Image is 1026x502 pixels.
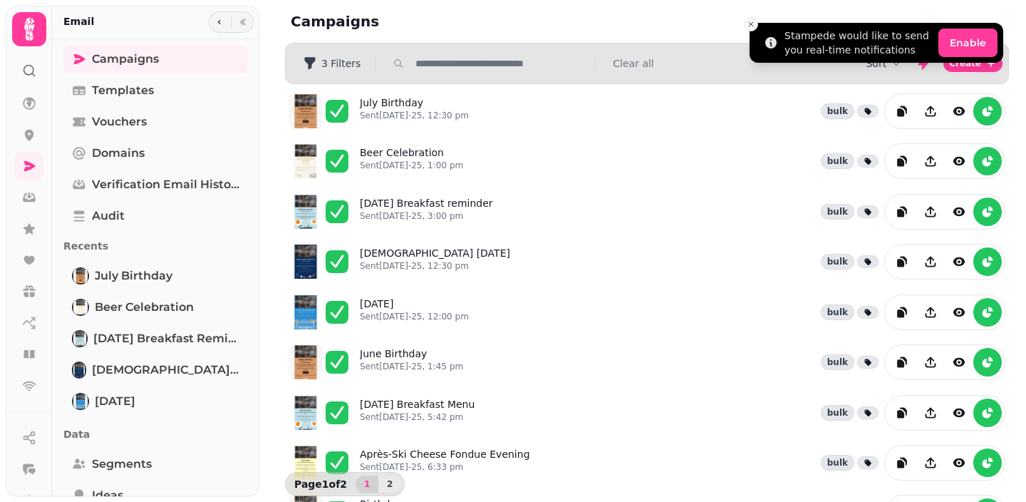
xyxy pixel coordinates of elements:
button: duplicate [888,449,916,477]
button: Create [943,55,1002,72]
p: Recents [63,233,248,259]
img: aHR0cHM6Ly9zdGFtcGVkZS1zZXJ2aWNlLXByb2QtdGVtcGxhdGUtcHJldmlld3MuczMuZXUtd2VzdC0xLmFtYXpvbmF3cy5jb... [289,245,323,279]
button: Close toast [744,17,758,31]
img: aHR0cHM6Ly9zdGFtcGVkZS1zZXJ2aWNlLXByb2QtdGVtcGxhdGUtcHJldmlld3MuczMuZXUtd2VzdC0xLmFtYXpvbmF3cy5jb... [289,295,323,329]
button: reports [973,247,1002,276]
a: July BirthdaySent[DATE]-25, 12:30 pm [360,96,469,127]
button: duplicate [888,97,916,125]
img: aHR0cHM6Ly9zdGFtcGVkZS1zZXJ2aWNlLXByb2QtdGVtcGxhdGUtcHJldmlld3MuczMuZXUtd2VzdC0xLmFtYXpvbmF3cy5jb... [289,94,323,128]
h2: Email [63,14,94,29]
button: duplicate [888,198,916,226]
p: Page 1 of 2 [289,477,353,491]
a: July BirthdayJuly Birthday [63,262,248,290]
button: duplicate [888,298,916,327]
a: [DATE]Sent[DATE]-25, 12:00 pm [360,297,469,328]
div: bulk [821,204,854,220]
a: American 4th July[DEMOGRAPHIC_DATA] [DATE] [63,356,248,384]
span: Vouchers [92,113,147,130]
button: Share campaign preview [916,449,945,477]
button: duplicate [888,348,916,376]
a: [DATE] Breakfast reminderSent[DATE]-25, 3:00 pm [360,196,493,227]
button: Share campaign preview [916,348,945,376]
a: Verification email history [63,170,248,199]
button: 3 Filters [291,52,372,75]
img: aHR0cHM6Ly9zdGFtcGVkZS1zZXJ2aWNlLXByb2QtdGVtcGxhdGUtcHJldmlld3MuczMuZXUtd2VzdC0xLmFtYXpvbmF3cy5jb... [289,345,323,379]
span: Segments [92,456,152,473]
button: Share campaign preview [916,399,945,427]
button: reports [973,147,1002,175]
img: July Birthday [73,269,88,283]
span: [DEMOGRAPHIC_DATA] [DATE] [92,362,239,379]
button: Share campaign preview [916,198,945,226]
span: [DATE] Breakfast reminder [93,330,239,347]
button: reports [973,298,1002,327]
span: Domains [92,145,145,162]
img: aHR0cHM6Ly9zdGFtcGVkZS1zZXJ2aWNlLXByb2QtdGVtcGxhdGUtcHJldmlld3MuczMuZXUtd2VzdC0xLmFtYXpvbmF3cy5jb... [289,396,323,430]
button: 2 [378,476,401,493]
div: bulk [821,354,854,370]
img: aHR0cHM6Ly9zdGFtcGVkZS1zZXJ2aWNlLXByb2QtdGVtcGxhdGUtcHJldmlld3MuczMuZXUtd2VzdC0xLmFtYXpvbmF3cy5jb... [289,195,323,229]
a: Vouchers [63,108,248,136]
button: view [945,348,973,376]
img: Sunday Breakfast reminder [73,332,86,346]
a: Beer CelebrationBeer Celebration [63,293,248,322]
button: Sort [866,56,903,71]
p: Sent [DATE]-25, 12:30 pm [360,260,510,272]
p: Data [63,421,248,447]
div: bulk [821,153,854,169]
div: bulk [821,455,854,471]
a: Audit [63,202,248,230]
span: [DATE] [95,393,135,410]
span: Audit [92,208,125,225]
a: June BirthdaySent[DATE]-25, 1:45 pm [360,347,463,378]
p: Sent [DATE]-25, 12:30 pm [360,110,469,121]
button: reports [973,97,1002,125]
button: view [945,97,973,125]
button: reports [973,198,1002,226]
button: duplicate [888,247,916,276]
span: 2 [384,480,395,488]
button: Share campaign preview [916,147,945,175]
p: Sent [DATE]-25, 6:33 pm [360,461,530,473]
div: bulk [821,103,854,119]
img: aHR0cHM6Ly9zdGFtcGVkZS1zZXJ2aWNlLXByb2QtdGVtcGxhdGUtcHJldmlld3MuczMuZXUtd2VzdC0xLmFtYXpvbmF3cy5jb... [289,446,323,480]
img: aHR0cHM6Ly9zdGFtcGVkZS1zZXJ2aWNlLXByb2QtdGVtcGxhdGUtcHJldmlld3MuczMuZXUtd2VzdC0xLmFtYXpvbmF3cy5jb... [289,144,323,178]
span: Campaigns [92,51,159,68]
p: Sent [DATE]-25, 1:45 pm [360,361,463,372]
button: Enable [938,29,997,57]
span: Verification email history [92,176,239,193]
p: Sent [DATE]-25, 12:00 pm [360,311,469,322]
a: Sunday Breakfast reminder[DATE] Breakfast reminder [63,324,248,353]
div: Stampede would like to send you real-time notifications [784,29,933,57]
span: Create [949,59,981,68]
span: 3 Filters [321,58,361,68]
div: bulk [821,405,854,421]
button: Share campaign preview [916,247,945,276]
p: Sent [DATE]-25, 1:00 pm [360,160,463,171]
button: 1 [356,476,378,493]
p: Sent [DATE]-25, 5:42 pm [360,411,475,423]
button: duplicate [888,399,916,427]
button: reports [973,449,1002,477]
span: 1 [361,480,373,488]
a: [DEMOGRAPHIC_DATA] [DATE]Sent[DATE]-25, 12:30 pm [360,246,510,277]
button: Share campaign preview [916,97,945,125]
a: [DATE] Breakfast MenuSent[DATE]-25, 5:42 pm [360,397,475,429]
p: Sent [DATE]-25, 3:00 pm [360,210,493,222]
div: bulk [821,304,854,320]
img: American 4th July [73,363,85,377]
span: Templates [92,82,154,99]
a: Après-Ski Cheese Fondue EveningSent[DATE]-25, 6:33 pm [360,447,530,478]
button: reports [973,348,1002,376]
button: view [945,399,973,427]
button: duplicate [888,147,916,175]
span: Beer Celebration [95,299,194,316]
img: Father's Day [73,394,88,409]
a: Beer CelebrationSent[DATE]-25, 1:00 pm [360,145,463,177]
h2: Campaigns [291,11,564,31]
button: Clear all [613,56,653,71]
a: Templates [63,76,248,105]
a: Father's Day[DATE] [63,387,248,416]
a: Segments [63,450,248,478]
button: view [945,247,973,276]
